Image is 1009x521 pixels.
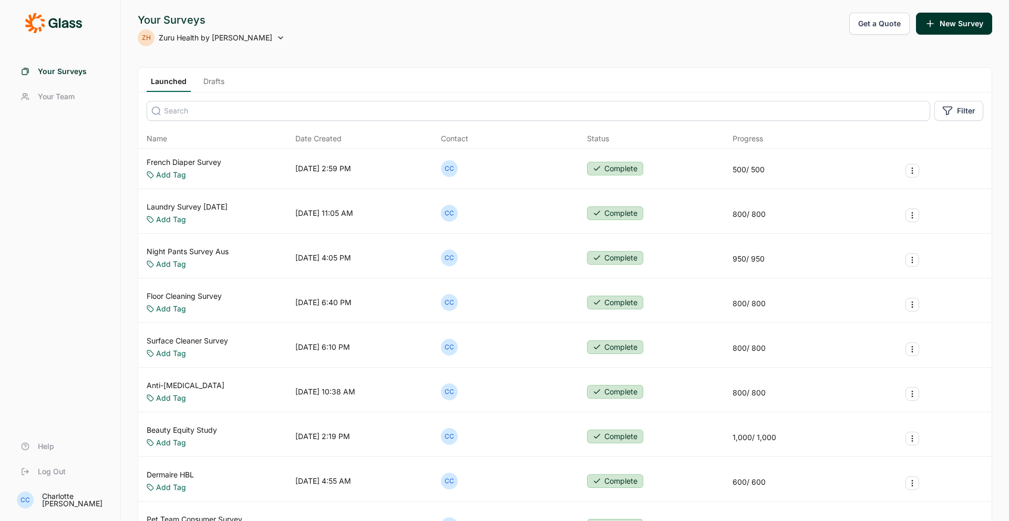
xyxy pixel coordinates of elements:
button: Complete [587,162,643,175]
div: CC [441,249,458,266]
button: New Survey [916,13,992,35]
a: Surface Cleaner Survey [147,336,228,346]
a: Night Pants Survey Aus [147,246,229,257]
a: Beauty Equity Study [147,425,217,435]
div: ZH [138,29,155,46]
a: Add Tag [156,259,186,269]
div: [DATE] 11:05 AM [295,208,353,218]
span: Help [38,441,54,452]
div: 600 / 600 [733,477,766,487]
div: 800 / 800 [733,209,766,220]
div: [DATE] 6:10 PM [295,342,350,352]
button: Survey Actions [905,432,919,445]
button: Survey Actions [905,342,919,356]
button: Survey Actions [905,298,919,311]
div: [DATE] 10:38 AM [295,387,355,397]
a: Laundry Survey [DATE] [147,202,228,212]
button: Complete [587,251,643,265]
div: Charlotte [PERSON_NAME] [42,493,108,507]
a: Floor Cleaning Survey [147,291,222,301]
div: 500 / 500 [733,164,765,175]
a: Add Tag [156,214,186,225]
span: Filter [957,106,975,116]
button: Get a Quote [849,13,910,35]
div: [DATE] 2:19 PM [295,431,350,442]
a: Add Tag [156,304,186,314]
a: French Diaper Survey [147,157,221,168]
a: Add Tag [156,393,186,403]
span: Your Surveys [38,66,87,77]
span: Date Created [295,133,342,144]
button: Complete [587,296,643,309]
button: Complete [587,206,643,220]
div: [DATE] 4:55 AM [295,476,351,486]
div: CC [441,294,458,311]
div: CC [441,205,458,222]
div: [DATE] 2:59 PM [295,163,351,174]
button: Survey Actions [905,209,919,222]
div: CC [17,492,34,508]
div: Progress [733,133,763,144]
button: Survey Actions [905,253,919,267]
button: Complete [587,430,643,443]
div: 800 / 800 [733,388,766,398]
a: Add Tag [156,348,186,359]
div: [DATE] 6:40 PM [295,297,352,308]
button: Survey Actions [905,476,919,490]
div: [DATE] 4:05 PM [295,253,351,263]
div: CC [441,339,458,356]
button: Survey Actions [905,164,919,178]
span: Zuru Health by [PERSON_NAME] [159,33,272,43]
div: 800 / 800 [733,298,766,309]
div: 1,000 / 1,000 [733,432,776,443]
div: Contact [441,133,468,144]
a: Anti-[MEDICAL_DATA] [147,380,224,391]
div: CC [441,473,458,489]
a: Add Tag [156,437,186,448]
div: CC [441,383,458,400]
button: Complete [587,340,643,354]
button: Survey Actions [905,387,919,401]
div: 950 / 950 [733,254,765,264]
span: Your Team [38,91,75,102]
a: Drafts [199,76,229,92]
input: Search [147,101,930,121]
a: Dermaire HBL [147,470,194,480]
a: Launched [147,76,191,92]
button: Complete [587,385,643,399]
div: CC [441,160,458,177]
span: Log Out [38,466,66,477]
a: Add Tag [156,482,186,493]
div: Status [587,133,609,144]
div: CC [441,428,458,445]
button: Complete [587,474,643,488]
div: Your Surveys [138,13,285,27]
div: 800 / 800 [733,343,766,353]
a: Add Tag [156,170,186,180]
button: Filter [934,101,983,121]
span: Name [147,133,167,144]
